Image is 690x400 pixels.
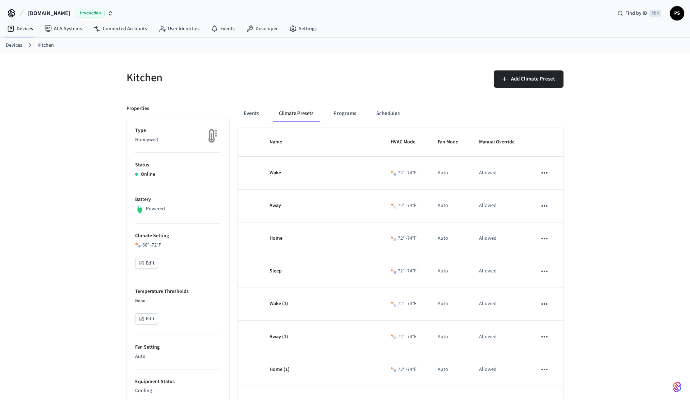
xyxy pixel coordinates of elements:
img: SeamLogoGradient.69752ec5.svg [673,381,681,393]
div: 72 ° - 74 °F [391,300,420,308]
a: Devices [6,42,22,49]
img: thermostat_fallback [203,127,221,145]
div: 72 ° - 74 °F [391,366,420,373]
button: Programs [328,105,362,122]
p: Home [270,235,373,242]
img: Heat Cool [391,170,396,176]
td: Auto [429,321,470,353]
p: Sleep [270,267,373,275]
p: Equipment Status [135,378,221,386]
td: Allowed [470,288,528,321]
div: 72 ° - 74 °F [391,202,420,210]
img: Heat Cool [391,203,396,209]
img: Heat Cool [391,268,396,274]
p: Battery [135,196,221,203]
a: Developer [240,22,284,35]
button: Events [238,105,264,122]
img: Heat Cool [391,236,396,242]
a: ACS Systems [39,22,88,35]
span: PS [671,7,684,20]
th: Name [261,128,382,157]
td: Allowed [470,157,528,189]
td: Allowed [470,321,528,353]
td: Auto [429,255,470,288]
div: 66 ° - 72 °F [135,242,221,249]
button: PS [670,6,684,20]
img: Heat Cool [391,367,396,372]
td: Allowed [470,190,528,222]
img: Heat Cool [391,301,396,307]
div: 72 ° - 74 °F [391,333,420,341]
p: Home (1) [270,366,373,373]
div: 72 ° - 74 °F [391,235,420,242]
div: Find by ID⌘ K [612,7,667,20]
th: HVAC Mode [382,128,429,157]
p: Type [135,127,221,134]
button: Climate Presets [273,105,319,122]
span: Production [76,9,105,18]
p: Honeywell [135,136,221,144]
p: Wake (1) [270,300,373,308]
div: 72 ° - 74 °F [391,267,420,275]
p: Status [135,161,221,169]
td: Auto [429,288,470,321]
div: 72 ° - 74 °F [391,169,420,177]
td: Allowed [470,353,528,386]
h5: Kitchen [126,70,341,85]
a: User Identities [153,22,205,35]
button: Add Climate Preset [494,70,563,88]
td: Auto [429,190,470,222]
button: Schedules [371,105,405,122]
p: Properties [126,105,149,112]
a: Settings [284,22,322,35]
span: None [135,298,145,304]
button: Edit [135,258,158,269]
button: Edit [135,313,158,325]
td: Allowed [470,222,528,255]
a: Events [205,22,240,35]
p: Temperature Thresholds [135,288,221,295]
p: Auto [135,353,221,360]
a: Connected Accounts [88,22,153,35]
img: Heat Cool [135,242,141,248]
p: Powered [146,205,165,213]
span: [DOMAIN_NAME] [28,9,70,18]
p: Wake [270,169,373,177]
p: Cooling [135,387,221,395]
span: ⌘ K [649,10,661,17]
p: Online [141,171,155,178]
th: Manual Override [470,128,528,157]
p: Away (1) [270,333,373,341]
a: Kitchen [37,42,54,49]
span: Add Climate Preset [511,74,555,84]
img: Heat Cool [391,334,396,340]
p: Climate Setting [135,232,221,240]
a: Devices [1,22,39,35]
td: Auto [429,353,470,386]
p: Fan Setting [135,344,221,351]
p: Away [270,202,373,210]
span: Find by ID [625,10,647,17]
td: Auto [429,157,470,189]
td: Allowed [470,255,528,288]
th: Fan Mode [429,128,470,157]
td: Auto [429,222,470,255]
